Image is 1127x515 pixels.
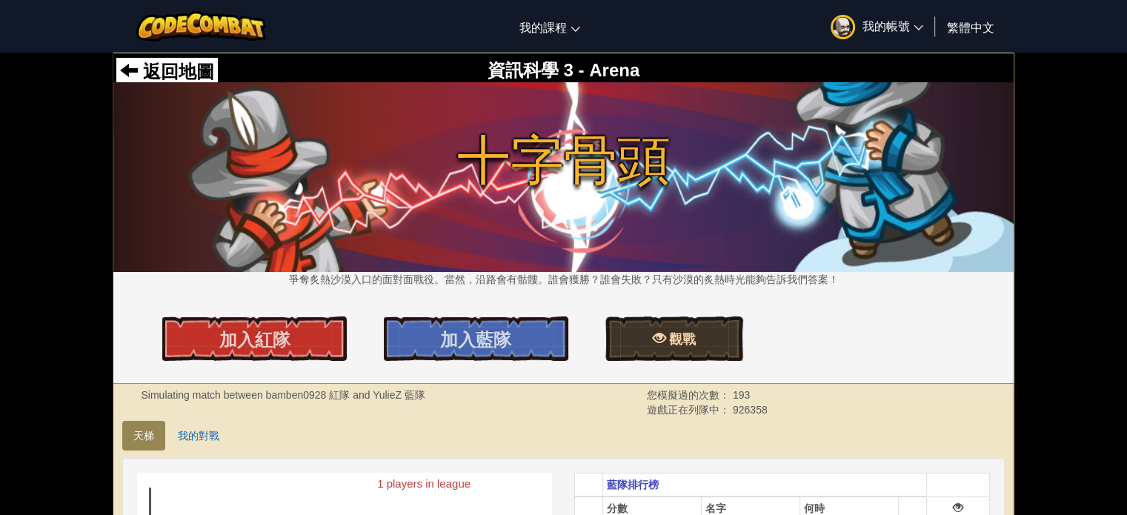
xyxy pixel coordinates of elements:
a: 我的對戰 [167,421,230,451]
span: 藍隊 [607,479,628,491]
img: avatar [831,15,855,39]
span: 加入藍隊 [440,328,511,351]
img: CodeCombat logo [136,11,266,41]
span: - Arena [574,60,639,80]
span: 926358 [733,404,768,416]
span: 193 [733,389,750,401]
img: 十字骨頭 [113,82,1014,272]
strong: Simulating match between bamben0928 紅隊 and YulieZ 藍隊 [141,389,425,401]
span: 我的課程 [519,19,567,35]
text: 1 players in league [377,477,471,490]
a: 觀戰 [605,316,744,361]
span: 資訊科學 3 [488,60,574,80]
a: 返回地圖 [120,62,214,82]
a: 我的課程 [512,7,588,47]
a: 我的帳號 [823,3,931,50]
span: 遊戲正在列隊中： [647,404,733,416]
span: 觀戰 [666,330,696,348]
span: 排行榜 [628,479,659,491]
span: 返回地圖 [138,62,214,82]
span: 您模擬過的次數： [647,389,733,401]
a: 繁體中文 [940,7,1002,47]
span: 加入紅隊 [219,328,290,351]
span: 繁體中文 [947,19,994,35]
span: 十字骨頭 [113,121,1014,197]
p: 爭奪炙熱沙漠入口的面對面戰役。當然，沿路會有骷髏。誰會獲勝？誰會失敗？只有沙漠的炙熱時光能夠告訴我們答案！ [113,272,1014,287]
a: 天梯 [122,421,165,451]
span: 我的帳號 [862,18,923,33]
